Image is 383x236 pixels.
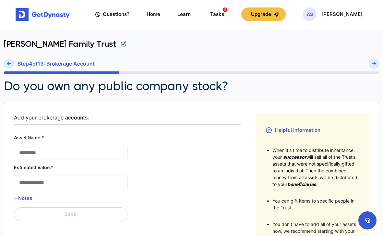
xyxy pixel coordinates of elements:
div: [PERSON_NAME] Family Trust [4,39,379,58]
button: AS[PERSON_NAME] [303,7,363,21]
label: Estimated Value:* [14,164,127,171]
a: Tasks2 [208,6,224,23]
span: beneficiaries [287,181,316,187]
div: Tasks [210,9,224,20]
p: [PERSON_NAME] [321,12,363,17]
span: 2 [223,7,227,12]
li: You can gift items to specific people in the Trust. [272,197,359,211]
div: Add your brokerage accounts: [14,114,241,122]
h3: Helpful Information [266,123,359,137]
a: Questions? [95,6,129,23]
span: successor [283,154,306,160]
h6: Step 4 of 13 : Brokerage Account [18,61,95,67]
h2: Do you own any public company stock? [4,79,228,93]
span: Questions? [103,9,129,20]
img: Get started for free with Dynasty Trust Company [16,8,70,21]
button: Upgrade [241,7,286,21]
button: Notes [14,194,127,203]
label: Asset Name:* [14,134,127,141]
span: When it's time to distribute inheritance, your will sell all of the Trust’s assets that were not ... [272,147,357,187]
a: Learn [177,6,191,23]
span: AS [303,7,317,21]
a: Home [147,6,160,23]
